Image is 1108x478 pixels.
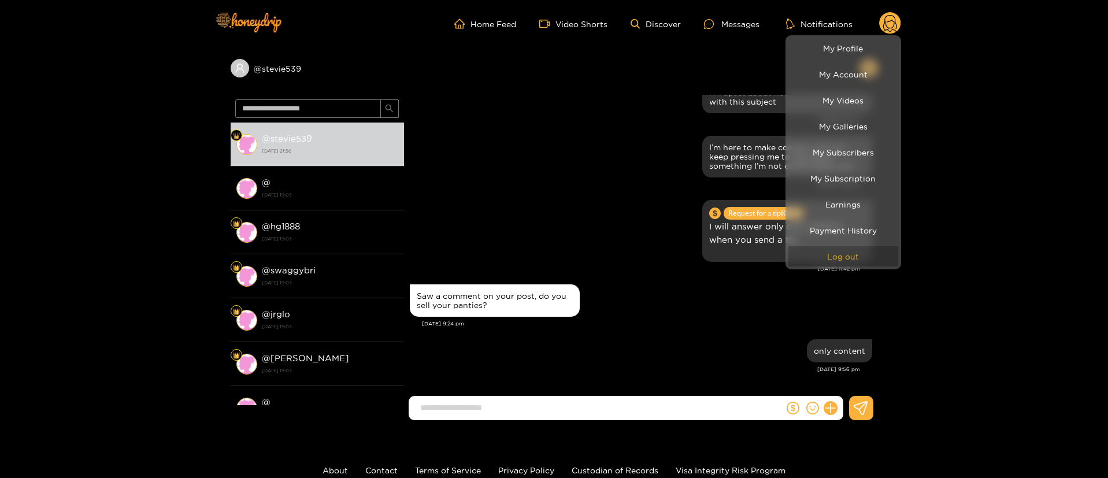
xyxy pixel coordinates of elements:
a: My Subscribers [788,142,898,162]
a: My Videos [788,90,898,110]
button: Log out [788,246,898,266]
a: My Profile [788,38,898,58]
a: My Account [788,64,898,84]
a: My Galleries [788,116,898,136]
a: Earnings [788,194,898,214]
a: My Subscription [788,168,898,188]
a: Payment History [788,220,898,240]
